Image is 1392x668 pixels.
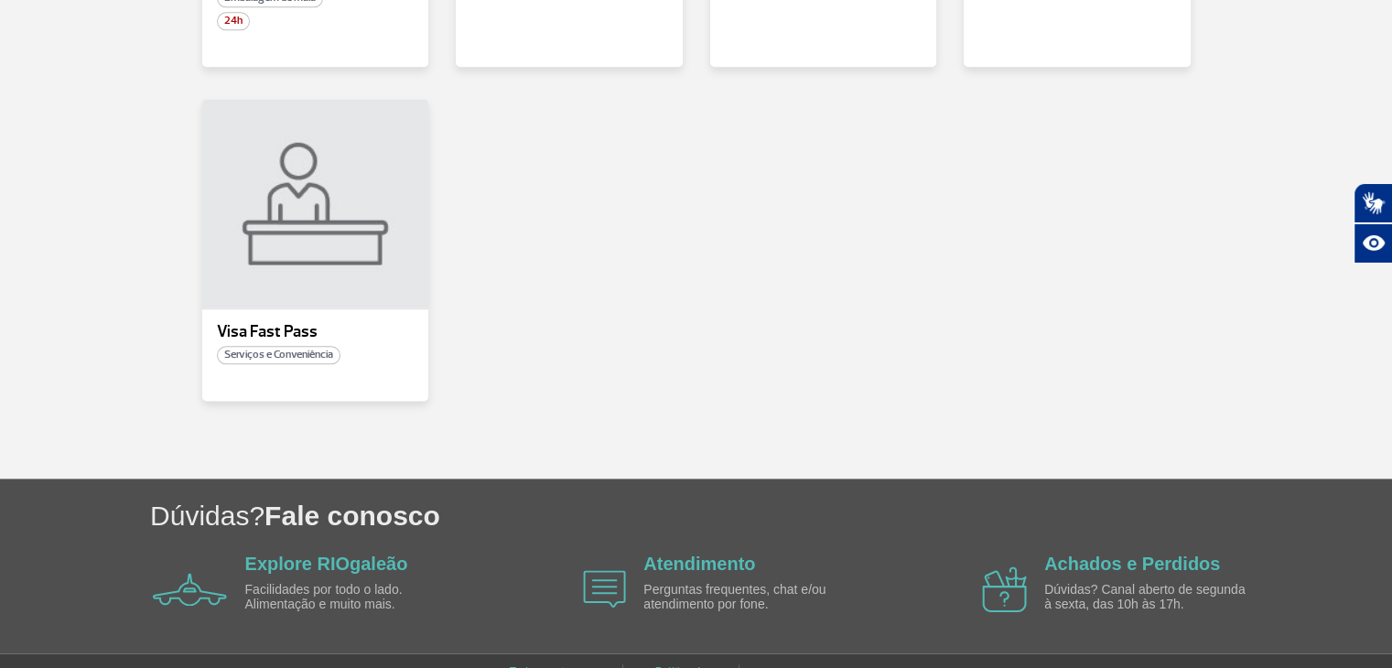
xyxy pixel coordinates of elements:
a: Explore RIOgaleão [245,554,408,574]
span: 24h [217,12,250,30]
p: Visa Fast Pass [217,323,415,341]
p: Dúvidas? Canal aberto de segunda à sexta, das 10h às 17h. [1044,583,1255,611]
img: airplane icon [153,573,227,606]
span: Fale conosco [264,501,440,531]
img: airplane icon [982,566,1027,612]
p: Facilidades por todo o lado. Alimentação e muito mais. [245,583,456,611]
h1: Dúvidas? [150,497,1392,534]
button: Abrir tradutor de língua de sinais. [1354,183,1392,223]
img: airplane icon [583,570,626,608]
span: Serviços e Conveniência [217,346,340,364]
button: Abrir recursos assistivos. [1354,223,1392,264]
p: Perguntas frequentes, chat e/ou atendimento por fone. [643,583,854,611]
a: Atendimento [643,554,755,574]
a: Achados e Perdidos [1044,554,1220,574]
div: Plugin de acessibilidade da Hand Talk. [1354,183,1392,264]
